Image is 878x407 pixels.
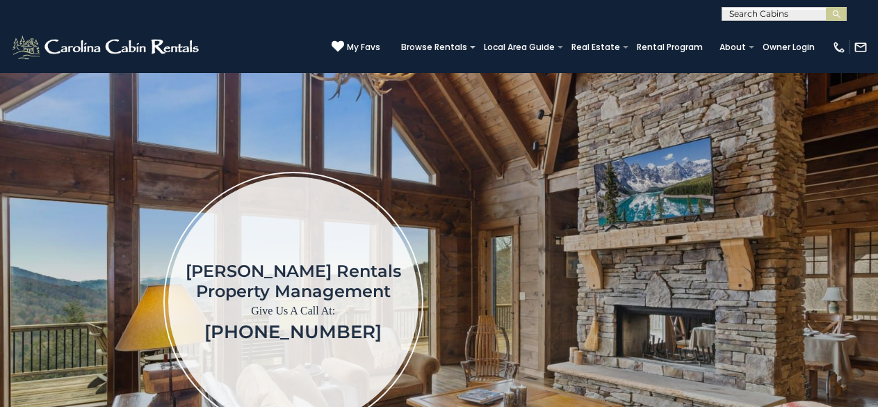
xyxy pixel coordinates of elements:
h1: [PERSON_NAME] Rentals Property Management [186,261,401,301]
a: Owner Login [756,38,822,57]
p: Give Us A Call At: [186,301,401,321]
a: [PHONE_NUMBER] [204,321,382,343]
a: Real Estate [564,38,627,57]
a: Browse Rentals [394,38,474,57]
a: About [713,38,753,57]
img: phone-regular-white.png [832,40,846,54]
a: Local Area Guide [477,38,562,57]
img: mail-regular-white.png [854,40,868,54]
a: Rental Program [630,38,710,57]
span: My Favs [347,41,380,54]
img: White-1-2.png [10,33,203,61]
a: My Favs [332,40,380,54]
